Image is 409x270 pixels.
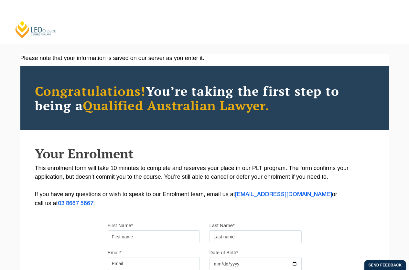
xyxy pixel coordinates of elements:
div: Please note that your information is saved on our server as you enter it. [20,54,389,63]
h2: Your Enrolment [35,146,374,161]
p: This enrolment form will take 10 minutes to complete and reserves your place in our PLT program. ... [35,164,374,208]
a: 03 8667 5667 [58,201,93,206]
a: [PERSON_NAME] Centre for Law [15,20,58,39]
a: [EMAIL_ADDRESS][DOMAIN_NAME] [235,192,332,197]
input: Last name [210,230,302,243]
label: Email* [108,249,122,256]
h2: You’re taking the first step to being a [35,84,374,113]
input: Email [108,257,200,270]
span: Qualified Australian Lawyer. [83,97,270,114]
iframe: LiveChat chat widget [366,227,393,254]
input: First name [108,230,200,243]
label: First Name* [108,222,133,229]
span: Congratulations! [35,82,146,99]
label: Date of Birth* [210,249,238,256]
label: Last Name* [210,222,235,229]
